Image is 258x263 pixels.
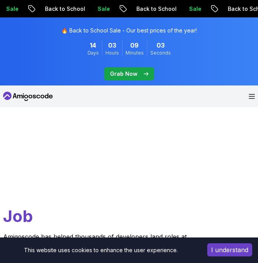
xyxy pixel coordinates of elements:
[150,50,171,56] span: Seconds
[126,50,144,56] span: Minutes
[89,5,114,13] p: Sale
[37,5,89,13] p: Back to School
[157,41,165,50] span: 3 Seconds
[3,138,255,227] h1: Go From Learning to Hired: Master Java, Spring Boot & Cloud Skills That Get You the
[181,5,206,13] p: Sale
[88,50,99,56] span: Days
[110,70,138,78] p: Grab Now
[207,243,252,256] button: Accept cookies
[108,41,116,50] span: 3 Hours
[105,50,119,56] span: Hours
[128,5,181,13] p: Back to School
[61,27,197,34] p: 🔥 Back to School Sale - Our best prices of the year!
[6,243,196,257] div: This website uses cookies to enhance the user experience.
[3,206,33,226] span: Job
[130,41,139,50] span: 9 Minutes
[90,41,96,50] span: 14 Days
[249,94,255,99] button: Open Menu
